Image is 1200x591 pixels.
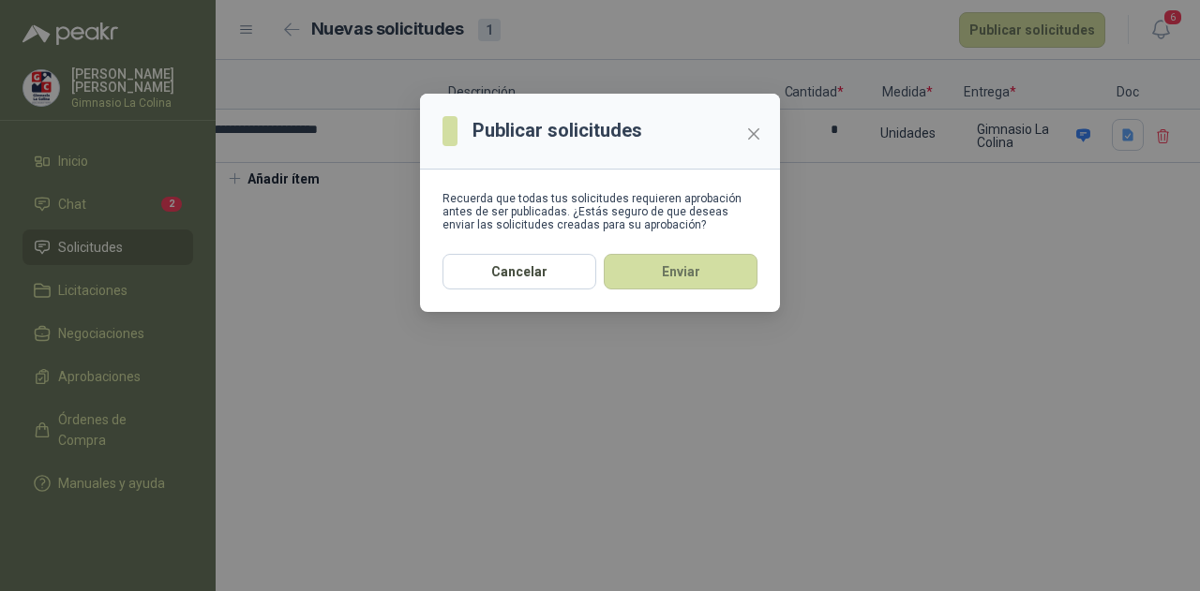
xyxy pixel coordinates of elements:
div: Recuerda que todas tus solicitudes requieren aprobación antes de ser publicadas. ¿Estás seguro de... [442,192,757,231]
h3: Publicar solicitudes [472,116,642,145]
span: close [746,126,761,141]
button: Cancelar [442,254,596,289]
button: Close [739,119,769,149]
button: Enviar [604,254,757,289]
